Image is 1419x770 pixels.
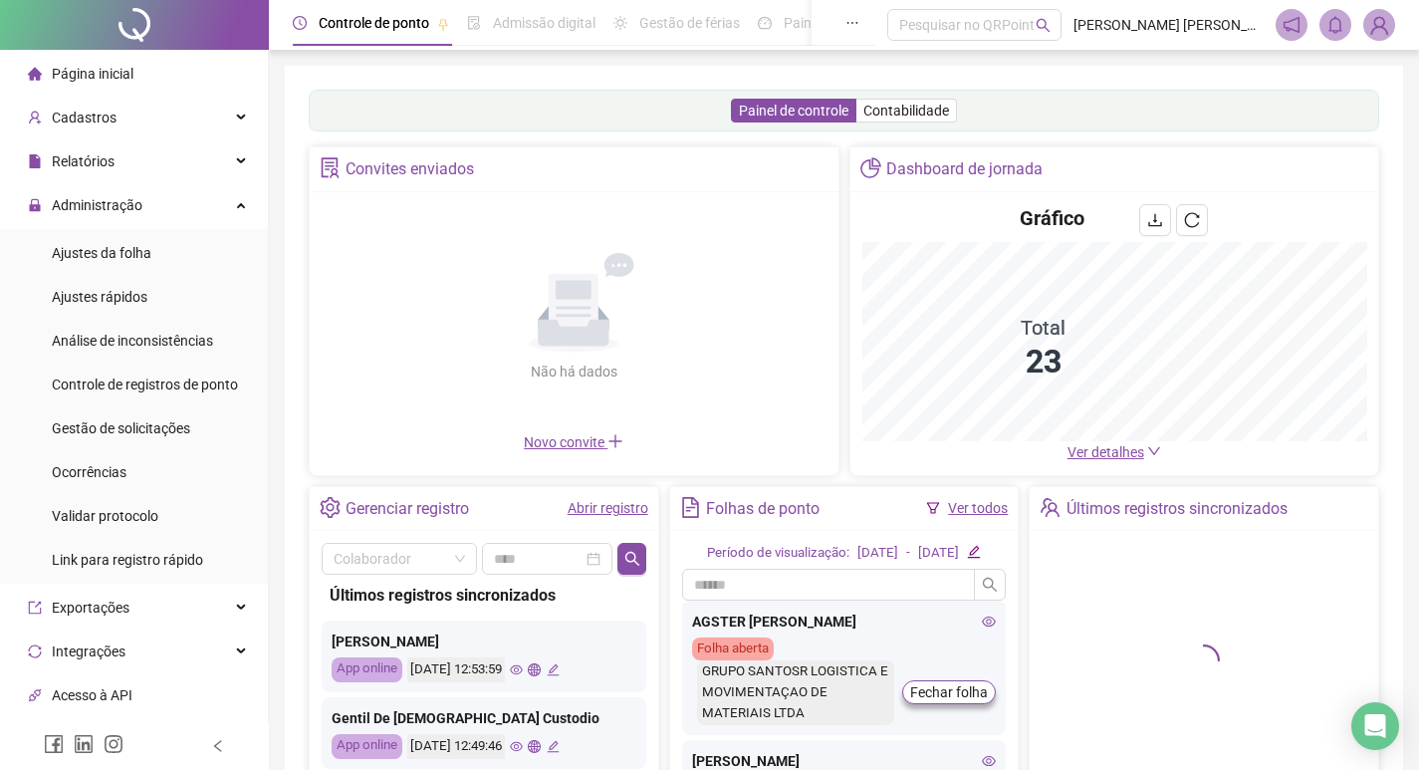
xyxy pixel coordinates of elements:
[639,15,740,31] span: Gestão de férias
[739,103,848,119] span: Painel de controle
[330,583,638,608] div: Últimos registros sincronizados
[52,687,132,703] span: Acesso à API
[1066,492,1288,526] div: Últimos registros sincronizados
[697,660,895,725] div: GRUPO SANTOSR LOGISTICA E MOVIMENTAÇAO DE MATERIAIS LTDA
[528,663,541,676] span: global
[845,16,859,30] span: ellipsis
[52,153,115,169] span: Relatórios
[320,497,341,518] span: setting
[528,740,541,753] span: global
[52,289,147,305] span: Ajustes rápidos
[902,680,996,704] button: Fechar folha
[52,245,151,261] span: Ajustes da folha
[332,631,636,652] div: [PERSON_NAME]
[332,734,402,759] div: App online
[706,492,820,526] div: Folhas de ponto
[926,501,940,515] span: filter
[680,497,701,518] span: file-text
[293,16,307,30] span: clock-circle
[906,543,910,564] div: -
[104,734,123,754] span: instagram
[860,157,881,178] span: pie-chart
[1283,16,1301,34] span: notification
[624,551,640,567] span: search
[52,464,126,480] span: Ocorrências
[692,611,997,633] div: AGSTER [PERSON_NAME]
[52,110,117,126] span: Cadastros
[692,638,774,660] div: Folha aberta
[319,15,429,31] span: Controle de ponto
[482,361,665,383] div: Não há dados
[407,657,505,682] div: [DATE] 12:53:59
[1147,444,1161,458] span: down
[1326,16,1344,34] span: bell
[886,152,1043,186] div: Dashboard de jornada
[52,643,125,659] span: Integrações
[52,333,213,349] span: Análise de inconsistências
[28,154,42,168] span: file
[320,157,341,178] span: solution
[1067,444,1144,460] span: Ver detalhes
[332,657,402,682] div: App online
[524,434,623,450] span: Novo convite
[510,740,523,753] span: eye
[437,18,449,30] span: pushpin
[52,66,133,82] span: Página inicial
[1073,14,1264,36] span: [PERSON_NAME] [PERSON_NAME] - SANTOSR LOGISTICA
[613,16,627,30] span: sun
[1184,212,1200,228] span: reload
[982,577,998,593] span: search
[607,433,623,449] span: plus
[910,681,988,703] span: Fechar folha
[52,508,158,524] span: Validar protocolo
[52,600,129,616] span: Exportações
[28,111,42,125] span: user-add
[547,740,560,753] span: edit
[52,197,142,213] span: Administração
[44,734,64,754] span: facebook
[1020,204,1084,232] h4: Gráfico
[857,543,898,564] div: [DATE]
[918,543,959,564] div: [DATE]
[346,152,474,186] div: Convites enviados
[28,198,42,212] span: lock
[568,500,648,516] a: Abrir registro
[948,500,1008,516] a: Ver todos
[784,15,861,31] span: Painel do DP
[1067,444,1161,460] a: Ver detalhes down
[1147,212,1163,228] span: download
[967,545,980,558] span: edit
[1040,497,1061,518] span: team
[346,492,469,526] div: Gerenciar registro
[510,663,523,676] span: eye
[211,739,225,753] span: left
[407,734,505,759] div: [DATE] 12:49:46
[74,734,94,754] span: linkedin
[982,754,996,768] span: eye
[982,615,996,629] span: eye
[28,688,42,702] span: api
[1364,10,1394,40] img: 46468
[1351,702,1399,750] div: Open Intercom Messenger
[707,543,849,564] div: Período de visualização:
[1188,644,1220,676] span: loading
[1036,18,1051,33] span: search
[493,15,595,31] span: Admissão digital
[28,644,42,658] span: sync
[52,420,190,436] span: Gestão de solicitações
[28,67,42,81] span: home
[52,552,203,568] span: Link para registro rápido
[547,663,560,676] span: edit
[28,601,42,615] span: export
[758,16,772,30] span: dashboard
[332,707,636,729] div: Gentil De [DEMOGRAPHIC_DATA] Custodio
[863,103,949,119] span: Contabilidade
[467,16,481,30] span: file-done
[52,377,238,392] span: Controle de registros de ponto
